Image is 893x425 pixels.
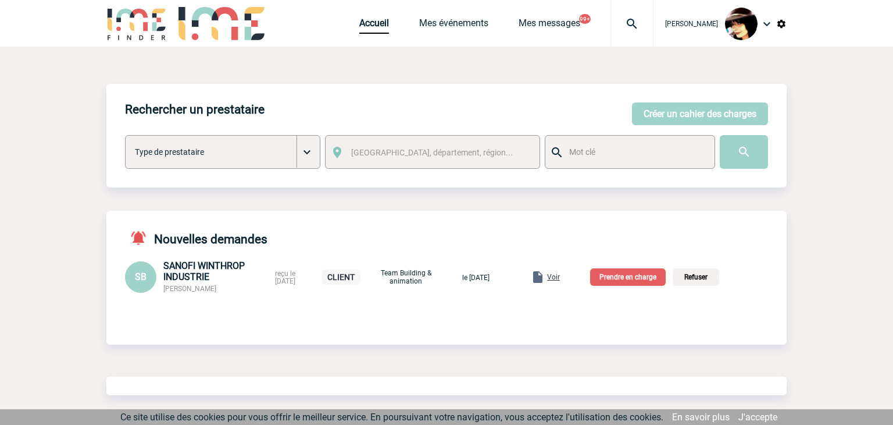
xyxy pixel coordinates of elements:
[672,412,730,423] a: En savoir plus
[351,148,513,157] span: [GEOGRAPHIC_DATA], département, région...
[322,270,360,285] p: CLIENT
[590,268,666,286] p: Prendre en charge
[738,412,777,423] a: J'accepte
[163,260,245,282] span: SANOFI WINTHROP INDUSTRIE
[531,270,545,284] img: folder.png
[519,17,580,34] a: Mes messages
[125,229,267,246] h4: Nouvelles demandes
[106,7,167,40] img: IME-Finder
[579,14,591,24] button: 99+
[135,271,147,282] span: SB
[566,144,704,160] input: Mot clé
[359,17,389,34] a: Accueil
[547,273,560,281] span: Voir
[163,285,216,293] span: [PERSON_NAME]
[125,102,265,116] h4: Rechercher un prestataire
[462,274,490,282] span: le [DATE]
[130,229,154,246] img: notifications-active-24-px-r.png
[665,20,718,28] span: [PERSON_NAME]
[503,271,562,282] a: Voir
[120,412,663,423] span: Ce site utilise des cookies pour vous offrir le meilleur service. En poursuivant votre navigation...
[720,135,768,169] input: Submit
[673,268,719,286] p: Refuser
[275,270,295,285] span: reçu le [DATE]
[377,269,435,285] p: Team Building & animation
[725,8,758,40] img: 101023-0.jpg
[419,17,488,34] a: Mes événements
